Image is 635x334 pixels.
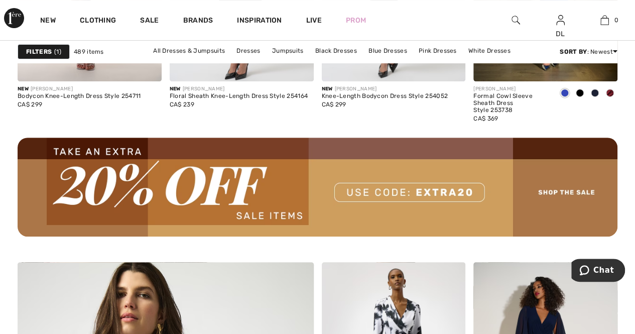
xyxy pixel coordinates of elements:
[148,44,230,57] a: All Dresses & Jumpsuits
[18,86,29,92] span: New
[572,85,587,102] div: Black
[183,16,213,27] a: Brands
[18,93,141,100] div: Bodycon Knee-Length Dress Style 254711
[557,85,572,102] div: Royal Sapphire 163
[473,85,549,93] div: [PERSON_NAME]
[310,44,362,57] a: Black Dresses
[560,47,617,56] div: : Newest
[170,93,308,100] div: Floral Sheath Knee-Length Dress Style 254164
[322,86,333,92] span: New
[54,47,61,56] span: 1
[322,93,448,100] div: Knee-Length Bodycon Dress Style 254052
[40,16,56,27] a: New
[18,101,42,108] span: CA$ 299
[414,44,462,57] a: Pink Dresses
[26,47,52,56] strong: Filters
[322,85,448,93] div: [PERSON_NAME]
[512,14,520,26] img: search the website
[231,44,265,57] a: Dresses
[539,29,582,39] div: DL
[170,86,181,92] span: New
[237,16,282,27] span: Inspiration
[245,57,331,70] a: [PERSON_NAME] Dresses
[333,57,418,70] a: [PERSON_NAME] Dresses
[306,15,322,26] a: Live
[556,15,565,25] a: Sign In
[4,8,24,28] img: 1ère Avenue
[600,14,609,26] img: My Bag
[74,47,104,56] span: 489 items
[170,101,194,108] span: CA$ 239
[473,93,549,114] div: Formal Cowl Sleeve Sheath Dress Style 253738
[18,85,141,93] div: [PERSON_NAME]
[322,101,346,108] span: CA$ 299
[602,85,617,102] div: Merlot
[560,48,587,55] strong: Sort By
[556,14,565,26] img: My Info
[18,138,617,236] img: Extra 20% on Sale Items
[267,44,309,57] a: Jumpsuits
[571,259,625,284] iframe: Opens a widget where you can chat to one of our agents
[473,115,498,122] span: CA$ 369
[170,85,308,93] div: [PERSON_NAME]
[80,16,116,27] a: Clothing
[363,44,412,57] a: Blue Dresses
[614,16,618,25] span: 0
[463,44,516,57] a: White Dresses
[583,14,626,26] a: 0
[346,15,366,26] a: Prom
[140,16,159,27] a: Sale
[587,85,602,102] div: Midnight Blue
